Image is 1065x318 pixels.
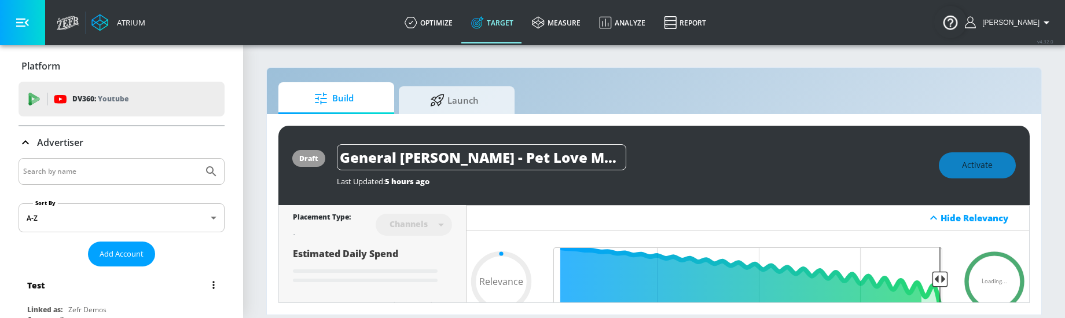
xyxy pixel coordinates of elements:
[479,277,523,286] span: Relevance
[337,176,927,187] div: Last Updated:
[100,247,144,261] span: Add Account
[385,176,429,187] span: 5 hours ago
[934,6,967,38] button: Open Resource Center
[384,219,434,229] div: Channels
[23,164,199,179] input: Search by name
[19,126,225,159] div: Advertiser
[19,82,225,116] div: DV360: Youtube
[68,305,106,315] div: Zefr Demos
[290,85,378,112] span: Build
[91,14,145,31] a: Atrium
[395,2,462,43] a: optimize
[19,50,225,82] div: Platform
[112,17,145,28] div: Atrium
[410,86,498,114] span: Launch
[293,300,361,311] div: Total Relevancy
[941,212,1023,224] div: Hide Relevancy
[33,199,58,207] label: Sort By
[462,2,523,43] a: Target
[1037,38,1053,45] span: v 4.32.0
[293,212,351,224] div: Placement Type:
[293,247,452,286] div: Estimated Daily Spend
[21,60,60,72] p: Platform
[293,247,398,260] span: Estimated Daily Spend
[523,2,590,43] a: measure
[548,247,948,317] input: Final Threshold
[72,93,128,105] p: DV360:
[467,205,1029,231] div: Hide Relevancy
[982,279,1007,285] span: Loading...
[27,305,63,315] div: Linked as:
[590,2,655,43] a: Analyze
[27,280,45,291] div: Test
[19,203,225,232] div: A-Z
[98,93,128,105] p: Youtube
[88,242,155,266] button: Add Account
[978,19,1040,27] span: [PERSON_NAME]
[37,136,83,149] p: Advertiser
[382,300,452,311] div: Daily Avg Views:
[965,16,1053,30] button: [PERSON_NAME]
[655,2,715,43] a: Report
[299,153,318,163] div: draft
